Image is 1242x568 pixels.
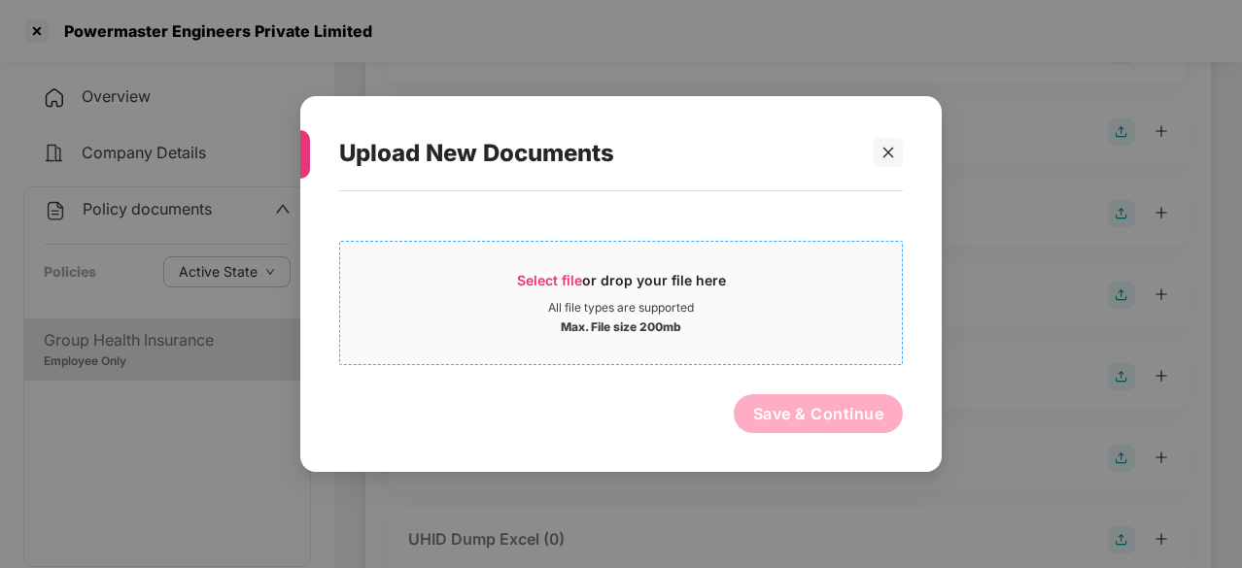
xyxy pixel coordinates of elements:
[340,256,902,350] span: Select fileor drop your file hereAll file types are supportedMax. File size 200mb
[561,316,681,335] div: Max. File size 200mb
[548,300,694,316] div: All file types are supported
[517,271,726,300] div: or drop your file here
[339,116,856,191] div: Upload New Documents
[517,272,582,288] span: Select file
[881,146,895,159] span: close
[734,394,904,433] button: Save & Continue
